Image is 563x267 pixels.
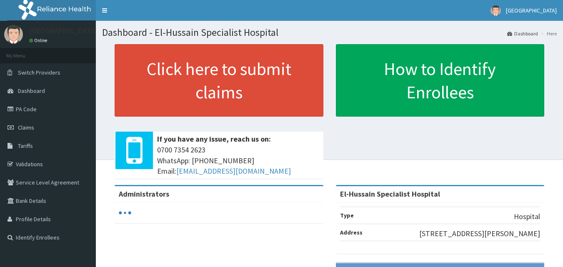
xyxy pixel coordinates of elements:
[18,69,60,76] span: Switch Providers
[119,189,169,199] b: Administrators
[539,30,557,37] li: Here
[18,142,33,150] span: Tariffs
[157,134,271,144] b: If you have any issue, reach us on:
[340,189,440,199] strong: El-Hussain Specialist Hospital
[490,5,501,16] img: User Image
[18,87,45,95] span: Dashboard
[102,27,557,38] h1: Dashboard - El-Hussain Specialist Hospital
[29,27,98,35] p: [GEOGRAPHIC_DATA]
[340,212,354,219] b: Type
[507,30,538,37] a: Dashboard
[506,7,557,14] span: [GEOGRAPHIC_DATA]
[336,44,545,117] a: How to Identify Enrollees
[340,229,363,236] b: Address
[115,44,323,117] a: Click here to submit claims
[18,124,34,131] span: Claims
[176,166,291,176] a: [EMAIL_ADDRESS][DOMAIN_NAME]
[157,145,319,177] span: 0700 7354 2623 WhatsApp: [PHONE_NUMBER] Email:
[514,211,540,222] p: Hospital
[119,207,131,219] svg: audio-loading
[29,37,49,43] a: Online
[4,25,23,44] img: User Image
[419,228,540,239] p: [STREET_ADDRESS][PERSON_NAME]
